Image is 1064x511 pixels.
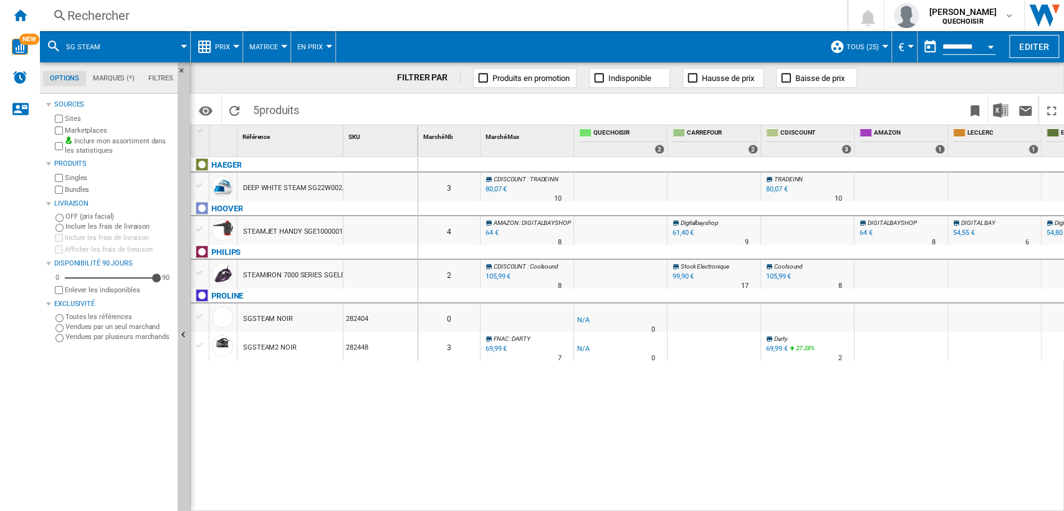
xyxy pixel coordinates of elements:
div: QUECHOISIR 2 offers sold by QUECHOISIR [577,125,667,156]
input: Inclure les frais de livraison [55,234,63,242]
div: 61,40 € [673,229,694,237]
label: Vendues par plusieurs marchands [65,332,173,341]
div: 99,90 € [673,272,694,280]
div: Délai de livraison : 8 jours [558,280,562,292]
div: Livraison [54,199,173,209]
div: Exclusivité [54,299,173,309]
md-menu: Currency [892,31,918,62]
div: DEEP WHITE STEAM SG22W002A BLEU BLANC [243,174,387,203]
div: AMAZON 1 offers sold by AMAZON [857,125,947,156]
span: : DARTY [510,335,530,342]
div: Délai de livraison : 8 jours [558,236,562,249]
span: Prix [215,43,230,51]
span: CARREFOUR [687,128,758,139]
div: Délai de livraison : 8 jours [932,236,936,249]
div: sg steam [46,31,184,62]
span: : Coolsound [527,263,558,270]
label: Inclure les frais de livraison [65,233,173,242]
span: TOUS (25) [846,43,879,51]
div: Produits [54,159,173,169]
div: 69,99 € [764,343,787,355]
span: LECLERC [967,128,1038,139]
div: 99,90 € [671,270,694,283]
span: Marché Max [486,133,519,140]
input: Afficher les frais de livraison [55,286,63,294]
span: AMAZON [874,128,945,139]
div: 1 offers sold by LECLERC [1028,145,1038,154]
div: Délai de livraison : 2 jours [838,352,842,365]
span: Stock Electronique [681,263,729,270]
div: N/A [577,343,590,355]
span: produits [259,103,299,117]
button: Créer un favoris [962,95,987,125]
div: SGSTEAM2 NOIR [243,333,297,362]
img: alerts-logo.svg [12,70,27,85]
span: 27.28 [796,345,810,351]
b: QUECHOISIR [942,17,983,26]
span: sg steam [66,43,100,51]
input: Marketplaces [55,127,63,135]
div: Sort None [483,125,573,145]
img: profile.jpg [894,3,919,28]
div: Marché Nb Sort None [421,125,480,145]
div: Sort None [421,125,480,145]
input: Toutes les références [55,314,64,322]
label: Singles [65,173,173,183]
input: Bundles [55,186,63,194]
button: Recharger [222,95,247,125]
div: Sources [54,100,173,110]
button: Produits en promotion [473,68,577,88]
div: Disponibilité 90 Jours [54,259,173,269]
div: 2 offers sold by CARREFOUR [748,145,758,154]
button: Plein écran [1039,95,1064,125]
div: CARREFOUR 2 offers sold by CARREFOUR [670,125,760,156]
md-tab-item: Options [43,71,86,86]
button: En Prix [297,31,329,62]
div: 4 [418,216,480,245]
label: Inclure mon assortiment dans les statistiques [65,136,173,156]
button: sg steam [66,31,113,62]
div: FILTRER PAR [397,72,461,84]
div: STEAMIRON 7000 SERIES SGELITE ASO DST705130 VIOLET FONCE [243,261,450,290]
md-tab-item: Marques (*) [86,71,141,86]
img: excel-24x24.png [993,103,1008,118]
input: OFF (prix facial) [55,214,64,222]
div: Référence Sort None [240,125,343,145]
div: Sort None [212,125,237,145]
div: Délai de livraison : 6 jours [1025,236,1029,249]
div: Délai de livraison : 0 jour [651,323,655,336]
span: Darty [774,335,788,342]
div: Délai de livraison : 9 jours [745,236,749,249]
div: 0 [52,273,62,282]
label: Vendues par un seul marchand [65,322,173,332]
span: Matrice [249,43,278,51]
button: Options [193,99,218,122]
input: Sites [55,115,63,123]
input: Inclure mon assortiment dans les statistiques [55,138,63,154]
span: Indisponible [608,74,651,83]
span: € [898,41,904,54]
input: Inclure les frais de livraison [55,224,64,232]
div: CDISCOUNT 3 offers sold by CDISCOUNT [764,125,854,156]
span: Coolsound [774,263,802,270]
label: Toutes les références [65,312,173,322]
div: Délai de livraison : 10 jours [835,193,842,205]
span: Produits en promotion [492,74,570,83]
div: STEAMJET HANDY SGE1000001 GRIS [243,217,360,246]
label: Afficher les frais de livraison [65,245,173,254]
div: Délai de livraison : 7 jours [558,352,562,365]
span: Hausse de prix [702,74,754,83]
div: 3 offers sold by CDISCOUNT [841,145,851,154]
div: Sort None [346,125,418,145]
img: mysite-bg-18x18.png [65,136,72,144]
button: Envoyer ce rapport par email [1013,95,1038,125]
span: 5 [247,95,305,122]
span: En Prix [297,43,323,51]
div: Délai de livraison : 10 jours [554,193,562,205]
span: Baisse de prix [795,74,845,83]
div: 54,55 € [951,227,974,239]
div: 54,55 € [953,229,974,237]
div: 3 [418,332,480,361]
div: Délai de livraison : 17 jours [741,280,749,292]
